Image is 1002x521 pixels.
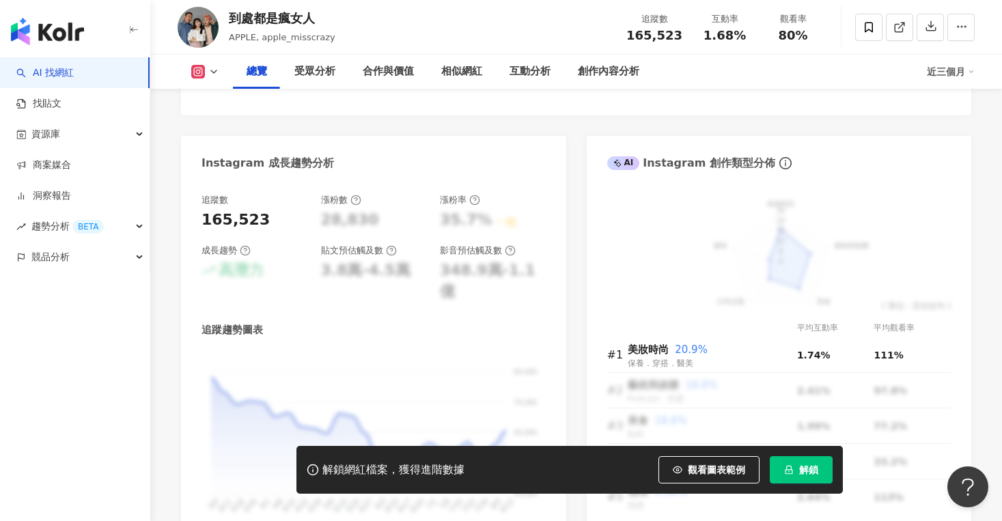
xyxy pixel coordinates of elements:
div: 解鎖網紅檔案，獲得進階數據 [322,463,464,477]
button: 解鎖 [770,456,833,483]
span: 80% [778,29,807,42]
a: 商案媒合 [16,158,71,172]
div: 創作內容分析 [578,64,639,80]
div: 受眾分析 [294,64,335,80]
span: 保養．穿搭．醫美 [628,358,693,368]
div: 觀看率 [767,12,819,26]
img: KOL Avatar [178,7,219,48]
span: 觀看圖表範例 [688,464,745,475]
span: lock [784,465,794,475]
span: 競品分析 [31,242,70,272]
div: 漲粉數 [321,194,361,206]
a: searchAI 找網紅 [16,66,74,80]
a: 找貼文 [16,97,61,111]
div: 漲粉率 [440,194,480,206]
span: 美妝時尚 [628,343,669,356]
div: 成長趨勢 [201,244,251,257]
div: Instagram 成長趨勢分析 [201,156,334,171]
div: 貼文預估觸及數 [321,244,397,257]
button: 觀看圖表範例 [658,456,760,483]
span: 111% [874,350,903,361]
div: 165,523 [201,210,270,231]
span: 資源庫 [31,119,60,150]
div: 平均觀看率 [874,322,951,335]
div: 影音預估觸及數 [440,244,516,257]
div: 互動分析 [510,64,551,80]
span: 解鎖 [799,464,818,475]
div: AI [607,156,640,170]
div: 總覽 [247,64,267,80]
div: 到處都是瘋女人 [229,10,335,27]
div: Instagram 創作類型分佈 [607,156,775,171]
div: 近三個月 [927,61,975,83]
span: info-circle [777,155,794,171]
div: BETA [72,220,104,234]
span: 20.9% [675,343,708,356]
div: 互動率 [699,12,751,26]
div: 合作與價值 [363,64,414,80]
div: 追蹤數 [201,194,228,206]
div: 相似網紅 [441,64,482,80]
span: rise [16,222,26,231]
span: 165,523 [626,28,682,42]
div: 追蹤數 [626,12,682,26]
span: 1.74% [797,350,831,361]
span: 趨勢分析 [31,211,104,242]
div: 追蹤趨勢圖表 [201,323,263,337]
span: APPLE, apple_misscrazy [229,32,335,42]
a: 洞察報告 [16,189,71,203]
span: 1.68% [704,29,746,42]
div: #1 [607,346,628,363]
div: 平均互動率 [797,322,874,335]
img: logo [11,18,84,45]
